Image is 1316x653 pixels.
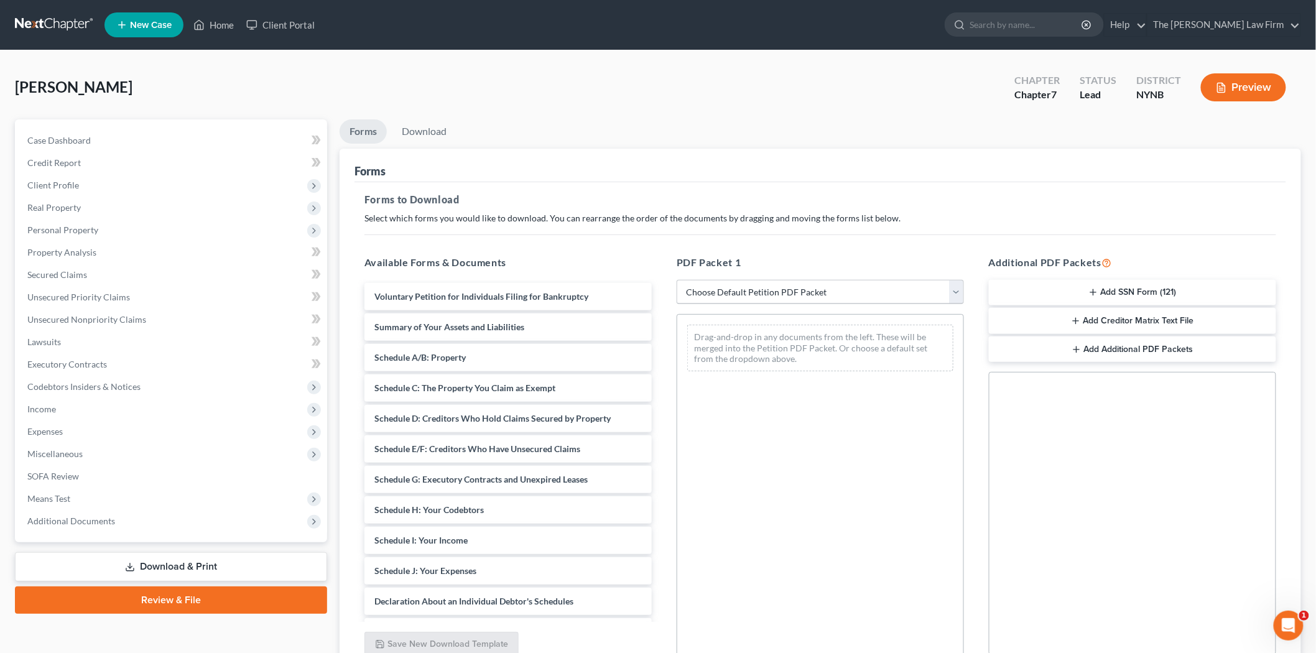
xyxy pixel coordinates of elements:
span: Unsecured Priority Claims [27,292,130,302]
a: Home [187,14,240,36]
div: Status [1080,73,1116,88]
button: Preview [1201,73,1286,101]
button: Add SSN Form (121) [989,280,1276,306]
span: Unsecured Nonpriority Claims [27,314,146,325]
span: Declaration About an Individual Debtor's Schedules [374,596,573,606]
span: Schedule C: The Property You Claim as Exempt [374,382,555,393]
a: Case Dashboard [17,129,327,152]
span: Schedule G: Executory Contracts and Unexpired Leases [374,474,588,484]
button: Add Creditor Matrix Text File [989,308,1276,334]
span: Summary of Your Assets and Liabilities [374,322,524,332]
span: Credit Report [27,157,81,168]
div: District [1136,73,1181,88]
span: Schedule A/B: Property [374,352,466,363]
div: Drag-and-drop in any documents from the left. These will be merged into the Petition PDF Packet. ... [687,325,953,371]
span: [PERSON_NAME] [15,78,132,96]
span: Schedule H: Your Codebtors [374,504,484,515]
span: Additional Documents [27,516,115,526]
a: Unsecured Nonpriority Claims [17,308,327,331]
input: Search by name... [970,13,1083,36]
a: Download [392,119,456,144]
a: Credit Report [17,152,327,174]
div: NYNB [1136,88,1181,102]
span: New Case [130,21,172,30]
a: Secured Claims [17,264,327,286]
a: Unsecured Priority Claims [17,286,327,308]
span: 1 [1299,611,1309,621]
a: Review & File [15,586,327,614]
a: Help [1105,14,1146,36]
span: 7 [1051,88,1057,100]
span: Personal Property [27,225,98,235]
a: Property Analysis [17,241,327,264]
h5: Forms to Download [364,192,1276,207]
a: Executory Contracts [17,353,327,376]
a: Client Portal [240,14,321,36]
span: Schedule E/F: Creditors Who Have Unsecured Claims [374,443,580,454]
h5: PDF Packet 1 [677,255,964,270]
a: Download & Print [15,552,327,581]
p: Select which forms you would like to download. You can rearrange the order of the documents by dr... [364,212,1276,225]
span: Voluntary Petition for Individuals Filing for Bankruptcy [374,291,588,302]
button: Add Additional PDF Packets [989,336,1276,363]
span: Means Test [27,493,70,504]
div: Forms [354,164,386,178]
div: Lead [1080,88,1116,102]
a: Forms [340,119,387,144]
span: Case Dashboard [27,135,91,146]
a: The [PERSON_NAME] Law Firm [1147,14,1300,36]
h5: Available Forms & Documents [364,255,652,270]
iframe: Intercom live chat [1274,611,1304,641]
span: Income [27,404,56,414]
span: Miscellaneous [27,448,83,459]
span: Codebtors Insiders & Notices [27,381,141,392]
span: Real Property [27,202,81,213]
span: Client Profile [27,180,79,190]
div: Chapter [1014,88,1060,102]
h5: Additional PDF Packets [989,255,1276,270]
span: Schedule D: Creditors Who Hold Claims Secured by Property [374,413,611,424]
div: Chapter [1014,73,1060,88]
span: Schedule I: Your Income [374,535,468,545]
a: Lawsuits [17,331,327,353]
span: Schedule J: Your Expenses [374,565,476,576]
span: Expenses [27,426,63,437]
a: SOFA Review [17,465,327,488]
span: Property Analysis [27,247,96,257]
span: SOFA Review [27,471,79,481]
span: Executory Contracts [27,359,107,369]
span: Lawsuits [27,336,61,347]
span: Secured Claims [27,269,87,280]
